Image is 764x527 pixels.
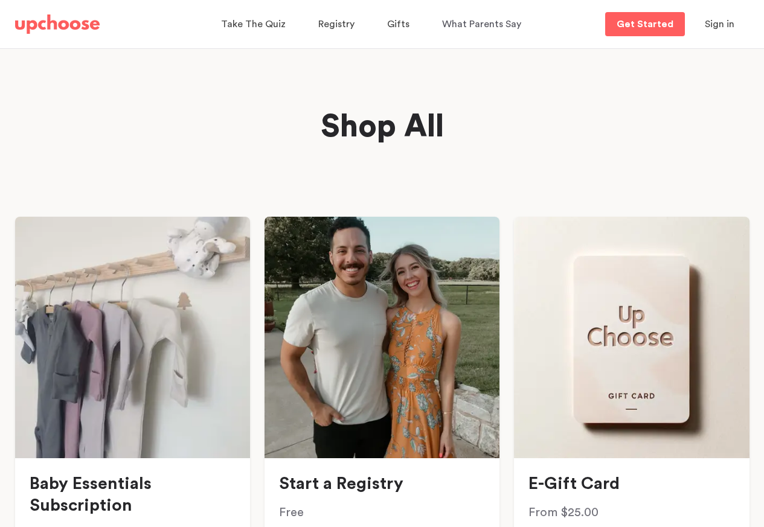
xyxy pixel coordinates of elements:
[318,19,355,29] span: Registry
[279,503,485,522] p: Free
[136,106,628,148] h1: Shop All
[279,473,485,495] p: Start a Registry
[387,13,413,36] a: Gifts
[265,217,499,458] img: Registry
[15,217,250,458] img: Baby Essentials Subscription
[514,217,749,458] img: e-Gift Card
[528,473,734,495] p: E-Gift Card
[15,14,100,34] img: UpChoose
[15,12,100,37] a: UpChoose
[221,13,289,36] a: Take The Quiz
[690,12,750,36] button: Sign in
[318,13,358,36] a: Registry
[617,19,673,29] p: Get Started
[705,19,734,29] span: Sign in
[221,19,286,29] span: Take The Quiz
[30,473,236,517] p: Baby Essentials Subscription
[387,19,409,29] span: Gifts
[528,503,734,522] p: From $25.00
[442,13,525,36] a: What Parents Say
[442,19,521,29] span: What Parents Say
[605,12,685,36] a: Get Started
